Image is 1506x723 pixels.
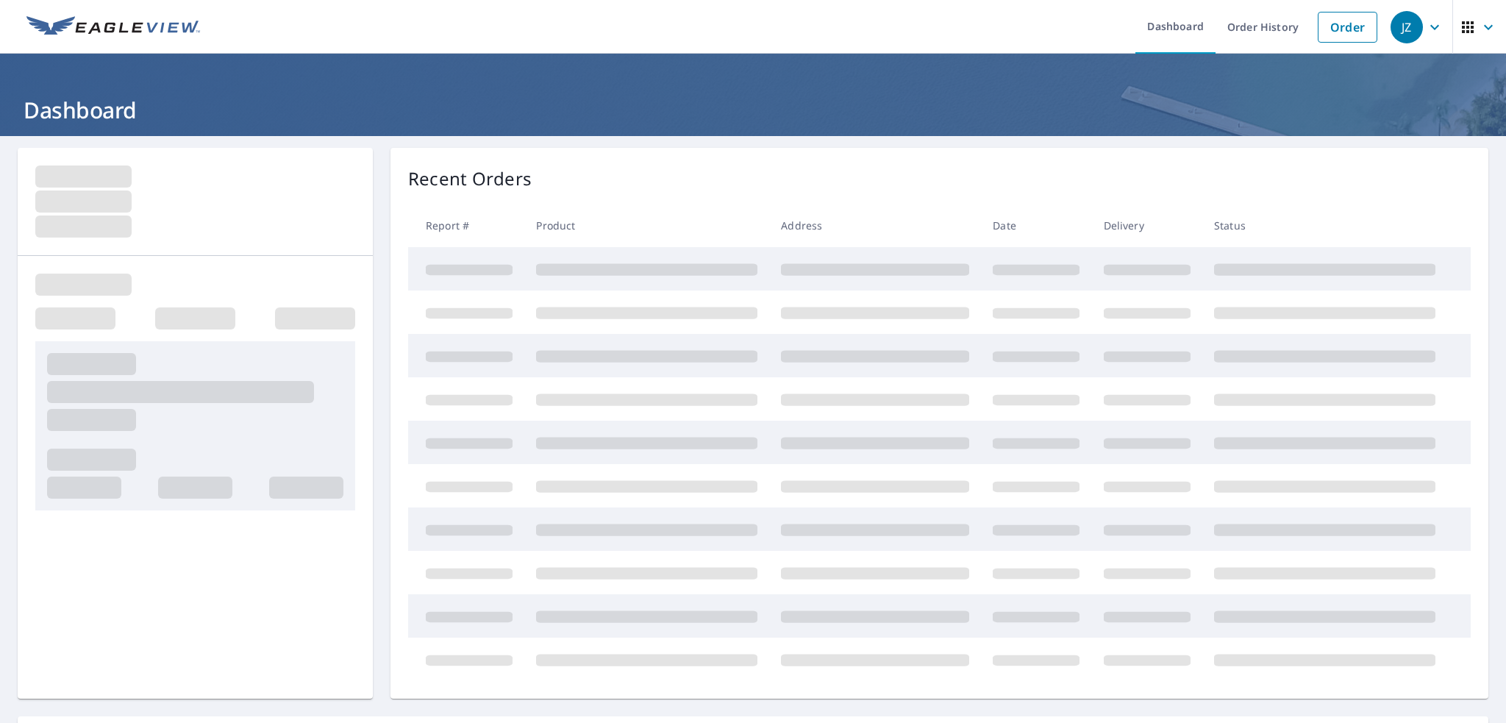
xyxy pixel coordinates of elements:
[1202,204,1447,247] th: Status
[408,204,524,247] th: Report #
[408,165,532,192] p: Recent Orders
[1318,12,1377,43] a: Order
[769,204,981,247] th: Address
[1092,204,1202,247] th: Delivery
[18,95,1488,125] h1: Dashboard
[26,16,200,38] img: EV Logo
[524,204,769,247] th: Product
[1391,11,1423,43] div: JZ
[981,204,1091,247] th: Date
